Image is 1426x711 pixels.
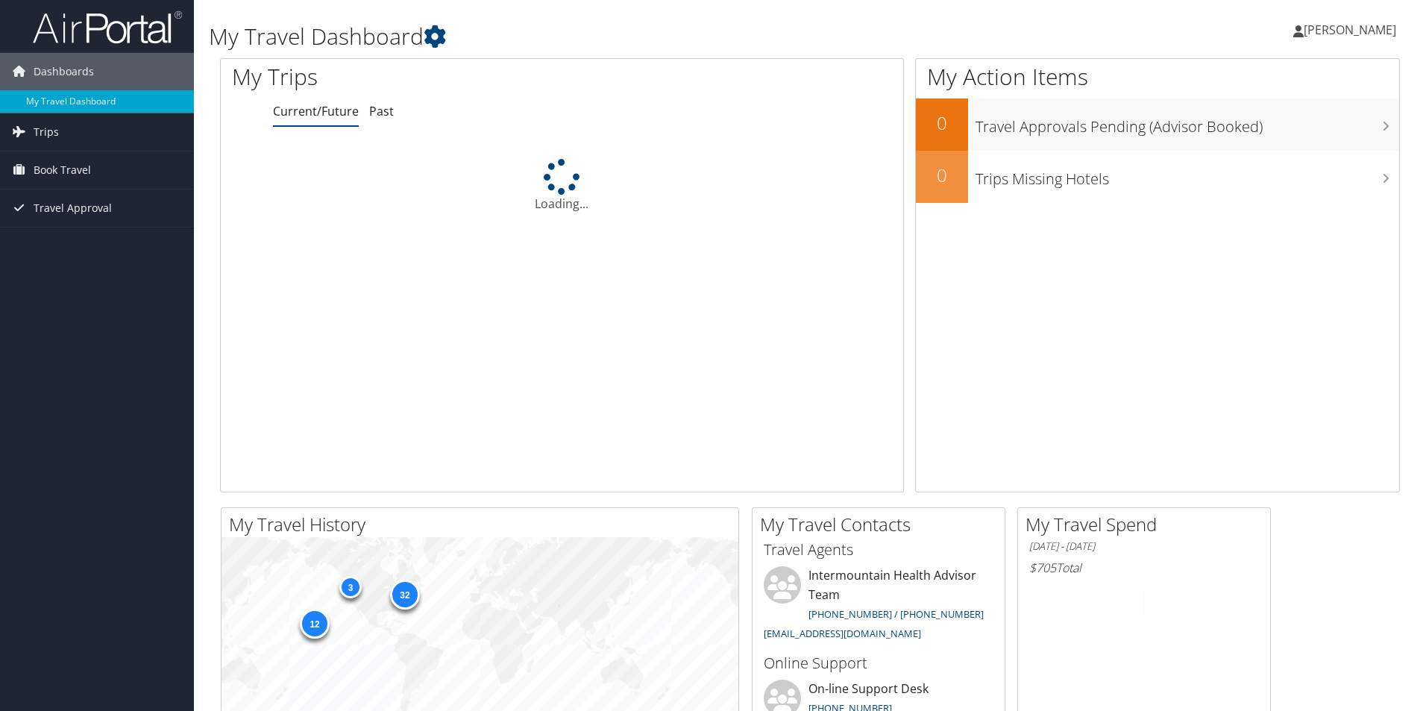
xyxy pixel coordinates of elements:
a: [EMAIL_ADDRESS][DOMAIN_NAME] [764,627,921,640]
h3: Travel Approvals Pending (Advisor Booked) [976,109,1399,137]
h6: [DATE] - [DATE] [1029,539,1259,554]
a: [PHONE_NUMBER] / [PHONE_NUMBER] [808,607,984,621]
a: 0Travel Approvals Pending (Advisor Booked) [916,98,1399,151]
a: 0Trips Missing Hotels [916,151,1399,203]
span: $705 [1029,560,1056,576]
h3: Online Support [764,653,993,674]
h2: My Travel Contacts [760,512,1005,537]
span: Travel Approval [34,190,112,227]
h2: 0 [916,163,968,188]
span: Book Travel [34,151,91,189]
h6: Total [1029,560,1259,576]
h2: My Travel History [229,512,738,537]
h3: Trips Missing Hotels [976,161,1399,190]
img: airportal-logo.png [33,10,182,45]
span: Dashboards [34,53,94,90]
h2: My Travel Spend [1025,512,1270,537]
a: Past [369,103,394,119]
h2: 0 [916,110,968,136]
h3: Travel Agents [764,539,993,560]
span: [PERSON_NAME] [1304,22,1396,38]
div: 12 [300,608,330,638]
div: 3 [339,576,362,598]
a: Current/Future [273,103,359,119]
a: [PERSON_NAME] [1293,7,1411,52]
li: Intermountain Health Advisor Team [756,566,1001,646]
h1: My Action Items [916,61,1399,93]
div: Loading... [221,159,903,213]
span: Trips [34,113,59,151]
h1: My Travel Dashboard [209,21,1011,52]
div: 32 [390,580,420,610]
h1: My Trips [232,61,608,93]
